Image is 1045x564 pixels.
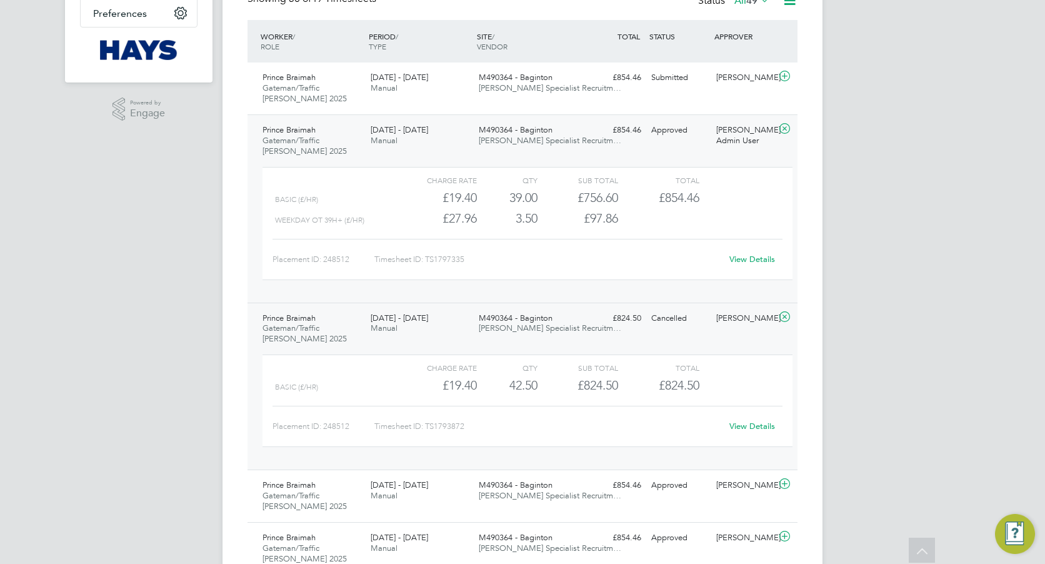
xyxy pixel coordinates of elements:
[659,378,699,393] span: £824.50
[275,216,364,224] span: Weekday OT 39h+ (£/HR)
[262,490,347,511] span: Gateman/Traffic [PERSON_NAME] 2025
[396,173,477,188] div: Charge rate
[100,40,178,60] img: hays-logo-retina.png
[646,120,711,141] div: Approved
[646,528,711,548] div: Approved
[257,25,366,58] div: WORKER
[272,416,374,436] div: Placement ID: 248512
[371,532,428,543] span: [DATE] - [DATE]
[729,421,775,431] a: View Details
[371,323,397,333] span: Manual
[272,249,374,269] div: Placement ID: 248512
[995,514,1035,554] button: Engage Resource Center
[262,124,316,135] span: Prince Braimah
[479,135,621,146] span: [PERSON_NAME] Specialist Recruitm…
[371,543,397,553] span: Manual
[711,475,776,496] div: [PERSON_NAME]
[262,543,347,564] span: Gateman/Traffic [PERSON_NAME] 2025
[537,375,618,396] div: £824.50
[262,323,347,344] span: Gateman/Traffic [PERSON_NAME] 2025
[396,208,477,229] div: £27.96
[646,308,711,329] div: Cancelled
[581,68,646,88] div: £854.46
[477,360,537,375] div: QTY
[369,41,386,51] span: TYPE
[492,31,494,41] span: /
[537,173,618,188] div: Sub Total
[479,543,621,553] span: [PERSON_NAME] Specialist Recruitm…
[371,135,397,146] span: Manual
[479,490,621,501] span: [PERSON_NAME] Specialist Recruitm…
[374,249,721,269] div: Timesheet ID: TS1797335
[396,188,477,208] div: £19.40
[130,108,165,119] span: Engage
[275,195,318,204] span: Basic (£/HR)
[396,375,477,396] div: £19.40
[581,308,646,329] div: £824.50
[112,98,166,121] a: Powered byEngage
[646,25,711,48] div: STATUS
[479,480,552,490] span: M490364 - Baginton
[371,83,397,93] span: Manual
[537,360,618,375] div: Sub Total
[371,480,428,490] span: [DATE] - [DATE]
[617,31,640,41] span: TOTAL
[474,25,582,58] div: SITE
[477,188,537,208] div: 39.00
[262,83,347,104] span: Gateman/Traffic [PERSON_NAME] 2025
[371,124,428,135] span: [DATE] - [DATE]
[93,8,147,19] span: Preferences
[262,532,316,543] span: Prince Braimah
[396,360,477,375] div: Charge rate
[618,360,699,375] div: Total
[374,416,721,436] div: Timesheet ID: TS1793872
[581,120,646,141] div: £854.46
[396,31,398,41] span: /
[581,528,646,548] div: £854.46
[80,40,197,60] a: Go to home page
[711,120,776,151] div: [PERSON_NAME] Admin User
[477,375,537,396] div: 42.50
[711,68,776,88] div: [PERSON_NAME]
[537,208,618,229] div: £97.86
[537,188,618,208] div: £756.60
[711,308,776,329] div: [PERSON_NAME]
[261,41,279,51] span: ROLE
[371,313,428,323] span: [DATE] - [DATE]
[646,475,711,496] div: Approved
[711,528,776,548] div: [PERSON_NAME]
[479,72,552,83] span: M490364 - Baginton
[581,475,646,496] div: £854.46
[130,98,165,108] span: Powered by
[479,323,621,333] span: [PERSON_NAME] Specialist Recruitm…
[477,41,507,51] span: VENDOR
[262,480,316,490] span: Prince Braimah
[477,173,537,188] div: QTY
[275,383,318,391] span: Basic (£/HR)
[479,532,552,543] span: M490364 - Baginton
[477,208,537,229] div: 3.50
[646,68,711,88] div: Submitted
[659,190,699,205] span: £854.46
[366,25,474,58] div: PERIOD
[262,72,316,83] span: Prince Braimah
[729,254,775,264] a: View Details
[479,313,552,323] span: M490364 - Baginton
[618,173,699,188] div: Total
[371,72,428,83] span: [DATE] - [DATE]
[371,490,397,501] span: Manual
[479,83,621,93] span: [PERSON_NAME] Specialist Recruitm…
[479,124,552,135] span: M490364 - Baginton
[262,313,316,323] span: Prince Braimah
[262,135,347,156] span: Gateman/Traffic [PERSON_NAME] 2025
[711,25,776,48] div: APPROVER
[292,31,295,41] span: /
